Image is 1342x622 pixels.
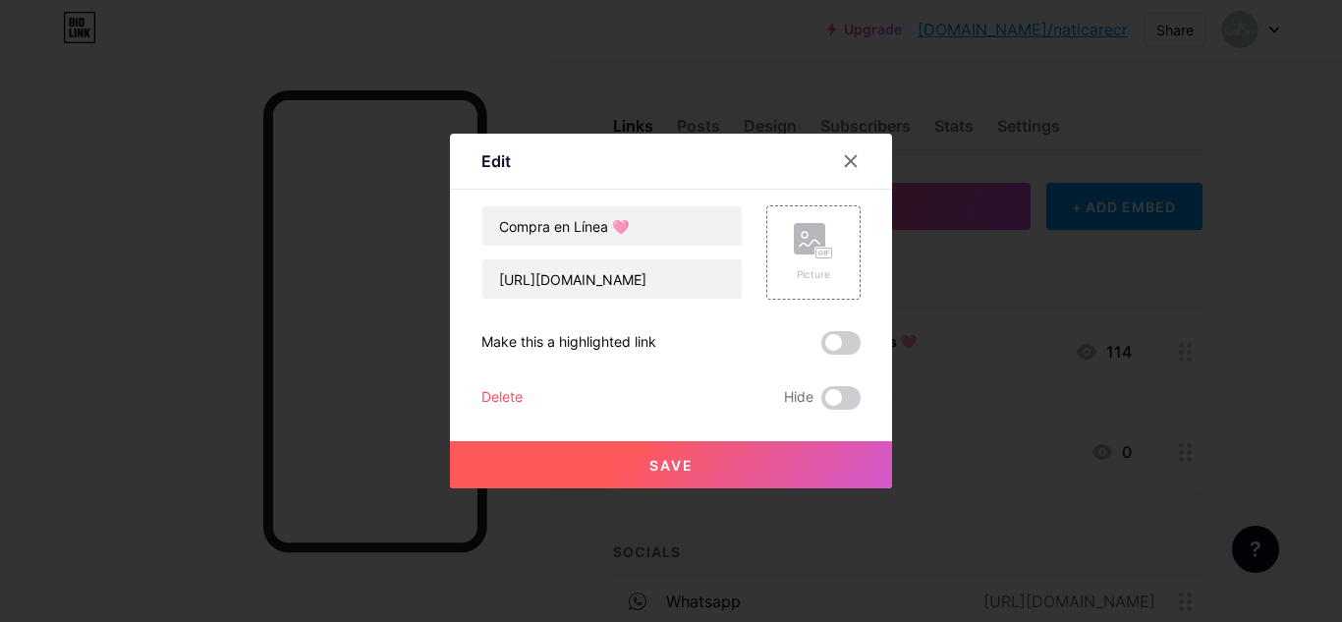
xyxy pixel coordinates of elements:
[784,386,813,410] span: Hide
[482,259,742,299] input: URL
[794,267,833,282] div: Picture
[482,206,742,246] input: Title
[481,149,511,173] div: Edit
[481,386,523,410] div: Delete
[649,457,694,474] span: Save
[450,441,892,488] button: Save
[481,331,656,355] div: Make this a highlighted link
